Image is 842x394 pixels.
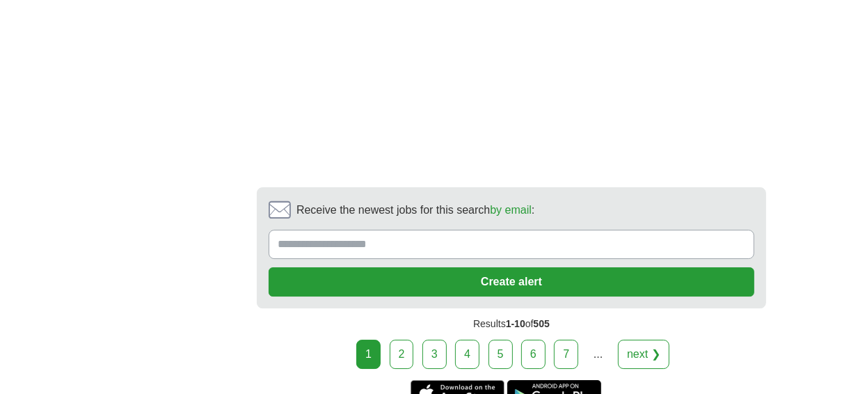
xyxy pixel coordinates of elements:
a: 4 [455,340,479,369]
a: 3 [422,340,447,369]
a: 6 [521,340,546,369]
div: Results of [257,308,766,340]
a: by email [490,204,532,216]
div: 1 [356,340,381,369]
div: ... [585,340,612,368]
a: 2 [390,340,414,369]
a: 7 [554,340,578,369]
span: Receive the newest jobs for this search : [296,202,534,219]
span: 505 [534,318,550,329]
a: next ❯ [618,340,669,369]
span: 1-10 [506,318,525,329]
button: Create alert [269,267,754,297]
a: 5 [488,340,513,369]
